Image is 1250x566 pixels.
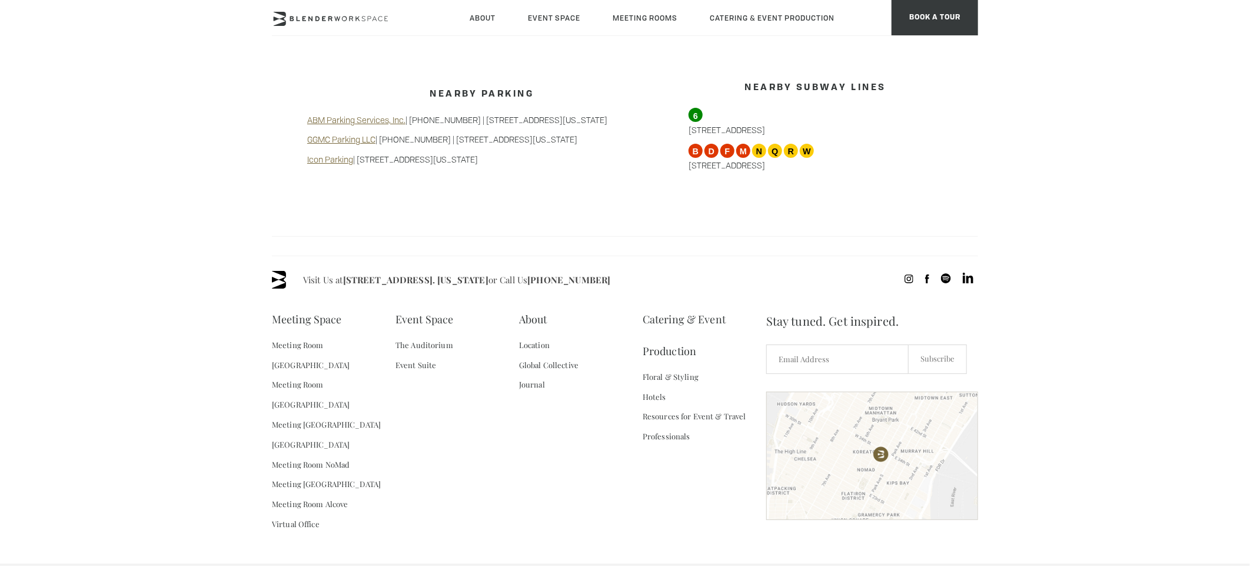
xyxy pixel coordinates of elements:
[519,375,545,395] a: Journal
[768,144,782,158] span: Q
[307,134,375,145] a: GGMC Parking LLC
[307,134,657,145] p: | [PHONE_NUMBER] | [STREET_ADDRESS][US_STATE]
[800,144,814,158] span: W
[272,375,395,415] a: Meeting Room [GEOGRAPHIC_DATA]
[272,435,350,455] a: [GEOGRAPHIC_DATA]
[519,303,547,335] a: About
[307,154,657,166] p: | [STREET_ADDRESS][US_STATE]
[519,335,550,355] a: Location
[643,367,699,387] a: Floral & Styling
[908,345,967,374] input: Subscribe
[689,144,703,158] span: B
[307,114,405,125] a: ABM Parking Services, Inc.
[272,514,320,534] a: Virtual Office
[307,154,353,165] a: Icon Parking
[766,303,978,339] span: Stay tuned. Get inspired.
[343,274,488,286] a: [STREET_ADDRESS]. [US_STATE]
[307,114,657,126] p: | [PHONE_NUMBER] | [STREET_ADDRESS][US_STATE]
[395,355,436,375] a: Event Suite
[689,144,943,171] p: [STREET_ADDRESS]
[766,345,909,374] input: Email Address
[689,108,703,122] span: 6
[272,303,342,335] a: Meeting Space
[395,335,453,355] a: The Auditorium
[395,303,453,335] a: Event Space
[704,144,719,158] span: D
[527,274,610,286] a: [PHONE_NUMBER]
[689,108,943,135] p: [STREET_ADDRESS]
[272,474,381,494] a: Meeting [GEOGRAPHIC_DATA]
[272,455,350,475] a: Meeting Room NoMad
[307,84,657,106] h3: Nearby Parking
[643,387,666,407] a: Hotels
[689,77,943,100] h3: Nearby Subway Lines
[272,494,348,514] a: Meeting Room Alcove
[303,271,610,289] span: Visit Us at or Call Us
[752,144,766,158] span: N
[519,355,579,375] a: Global Collective
[784,144,798,158] span: R
[272,415,381,435] a: Meeting [GEOGRAPHIC_DATA]
[272,335,395,375] a: Meeting Room [GEOGRAPHIC_DATA]
[643,303,766,367] a: Catering & Event Production
[736,144,750,158] span: M
[720,144,734,158] span: F
[643,406,766,446] a: Resources for Event & Travel Professionals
